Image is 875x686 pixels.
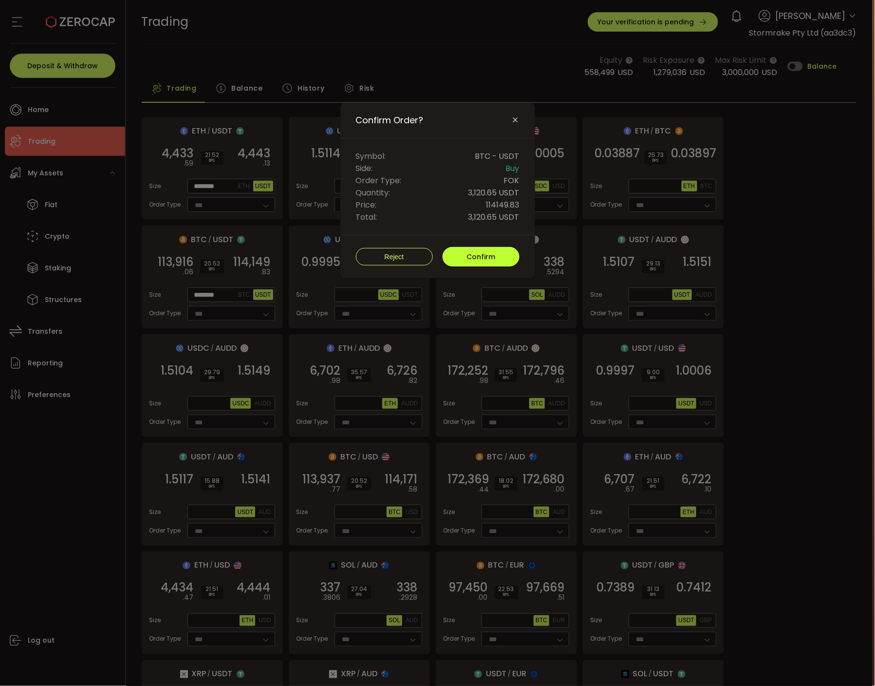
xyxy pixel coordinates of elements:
iframe: Chat Widget [760,581,875,686]
span: FOK [504,174,520,187]
span: 3,120.65 USDT [468,187,520,199]
span: Symbol: [356,150,386,162]
span: 114149.83 [486,199,520,211]
span: Price: [356,199,377,211]
button: Close [512,116,520,125]
span: Total: [356,211,377,223]
button: Confirm [443,247,520,267]
span: BTC - USDT [475,150,520,162]
span: Quantity: [356,187,391,199]
span: Confirm Order? [356,114,424,126]
span: Confirm [466,252,495,262]
span: Buy [506,162,520,174]
span: Reject [385,253,404,261]
span: Side: [356,162,373,174]
button: Reject [356,248,433,266]
span: 3,120.65 USDT [468,211,520,223]
div: Confirm Order? [340,103,535,278]
span: Order Type: [356,174,402,187]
